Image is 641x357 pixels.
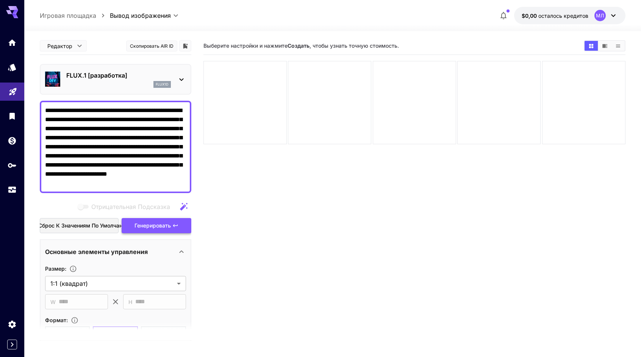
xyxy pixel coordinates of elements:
[538,12,588,19] ya-tr-span: осталось кредитов
[91,203,170,210] ya-tr-span: Отрицательная Подсказка
[598,41,611,51] button: Показывать медиафайлы при просмотре видео
[611,41,625,51] button: Показывать носители в виде списка
[8,38,17,47] div: Главная
[585,41,598,51] button: Показывать носители в виде таблицы
[50,299,56,305] ya-tr-span: W
[7,340,17,349] button: Развернуть боковую панель
[8,161,17,170] div: Ключи API
[45,265,65,272] ya-tr-span: Размер
[130,42,174,50] ya-tr-span: Скопировать AIR ID
[66,265,80,273] button: Настройте размеры создаваемого изображения, указав его ширину и высоту в пикселях, или выберите о...
[40,11,96,20] a: Игровая площадка
[40,11,110,20] nav: панировочный сухарь
[47,43,72,49] ya-tr-span: Редактор
[76,202,176,211] span: Отрицательные подсказки несовместимы с выбранной моделью.
[8,62,17,72] div: Модели
[203,42,288,49] ya-tr-span: Выберите настройки и нажмите
[110,12,171,19] ya-tr-span: Вывод изображения
[310,42,399,49] ya-tr-span: , чтобы узнать точную стоимость.
[66,317,68,323] ya-tr-span: :
[182,41,189,50] button: Добавить в библиотеку
[45,243,186,261] div: Основные элементы управления
[8,85,17,94] div: Игровая площадка
[40,12,96,19] ya-tr-span: Игровая площадка
[288,42,310,49] ya-tr-span: Создать
[134,222,171,229] ya-tr-span: Генерировать
[126,41,177,51] button: Скопировать AIR ID
[156,82,169,86] ya-tr-span: flux1d
[45,248,148,256] ya-tr-span: Основные элементы управления
[66,72,127,79] ya-tr-span: FLUX.1 [разработка]
[45,317,66,323] ya-tr-span: Формат
[38,221,130,231] ya-tr-span: Сброс к значениям по умолчанию
[514,7,625,24] button: $0.00МЛ
[8,185,17,195] div: Использование
[45,68,186,91] div: FLUX.1 [разработка]flux1d
[68,316,81,324] button: Выберите формат файла для выходного изображения.
[522,12,537,19] ya-tr-span: $0,00
[128,299,132,305] ya-tr-span: H
[584,40,625,51] div: Показывать носители в виде таблицыПоказывать медиафайлы при просмотре видеоПоказывать носители в ...
[8,320,17,329] div: Настройки
[596,13,604,18] ya-tr-span: МЛ
[522,12,588,20] div: $0.00
[8,136,17,145] div: Кошелек
[65,265,66,272] ya-tr-span: :
[8,111,17,121] div: Библиотека
[50,280,88,287] ya-tr-span: 1:1 (квадрат)
[40,218,119,234] button: Сброс к значениям по умолчанию
[122,218,191,234] button: Генерировать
